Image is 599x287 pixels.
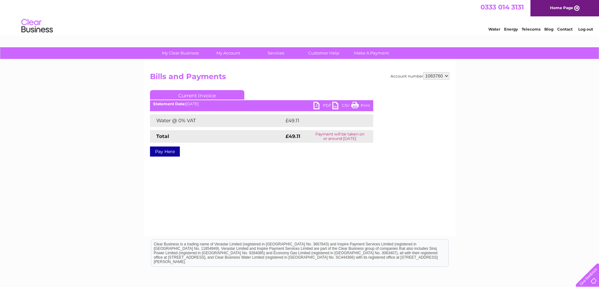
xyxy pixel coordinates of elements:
[391,72,449,80] div: Account number
[504,27,518,32] a: Energy
[351,102,370,111] a: Print
[578,27,593,32] a: Log out
[156,133,169,139] strong: Total
[298,47,350,59] a: Customer Help
[150,90,244,100] a: Current Invoice
[488,27,500,32] a: Water
[150,146,180,157] a: Pay Here
[332,102,351,111] a: CSV
[21,16,53,36] img: logo.png
[557,27,573,32] a: Contact
[307,130,373,143] td: Payment will be taken on or around [DATE]
[150,72,449,84] h2: Bills and Payments
[480,3,524,11] a: 0333 014 3131
[150,102,373,106] div: [DATE]
[151,3,448,31] div: Clear Business is a trading name of Verastar Limited (registered in [GEOGRAPHIC_DATA] No. 3667643...
[154,47,206,59] a: My Clear Business
[544,27,553,32] a: Blog
[522,27,541,32] a: Telecoms
[202,47,254,59] a: My Account
[346,47,397,59] a: Make A Payment
[150,114,284,127] td: Water @ 0% VAT
[250,47,302,59] a: Services
[284,114,359,127] td: £49.11
[153,101,186,106] b: Statement Date:
[286,133,300,139] strong: £49.11
[313,102,332,111] a: PDF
